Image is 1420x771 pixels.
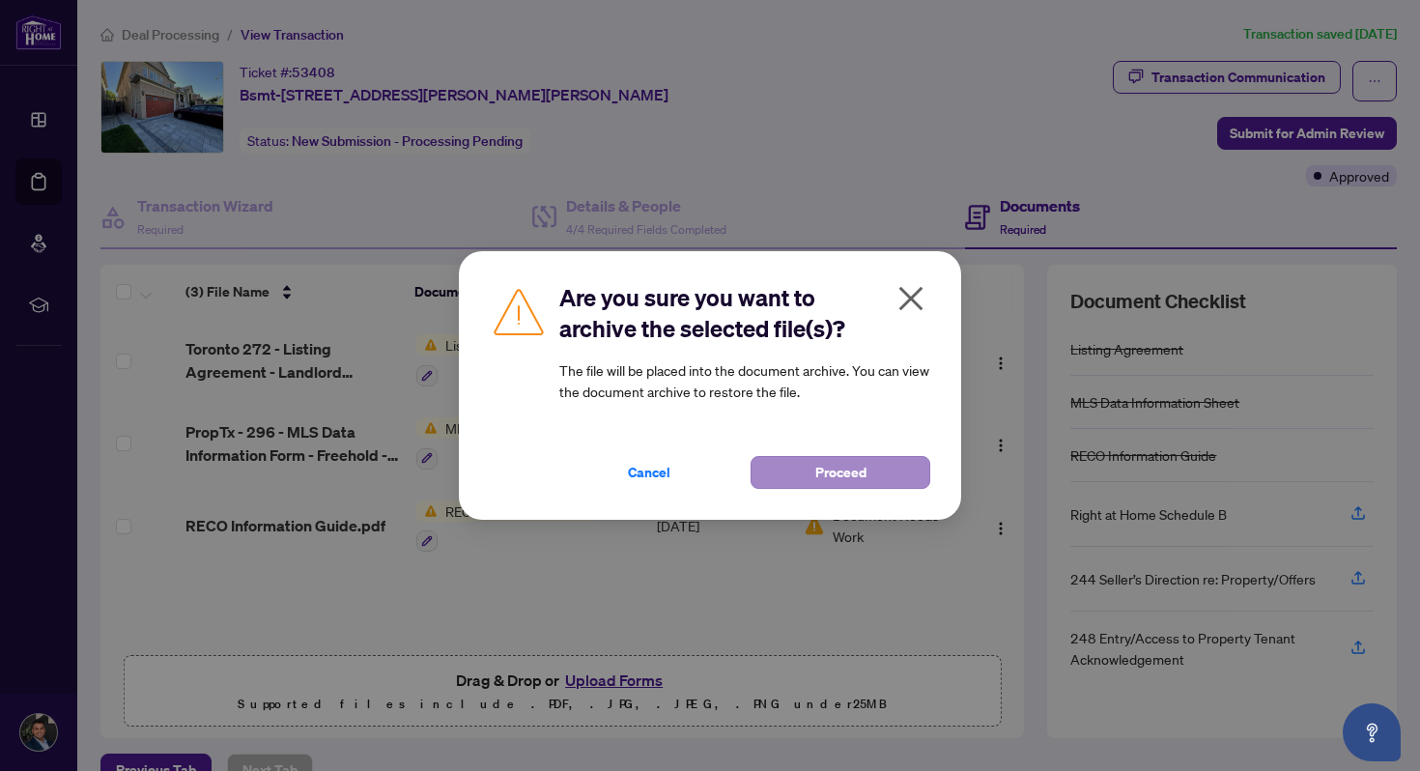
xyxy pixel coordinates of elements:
span: Proceed [815,457,866,488]
button: Proceed [751,456,930,489]
button: Open asap [1343,703,1401,761]
h2: Are you sure you want to archive the selected file(s)? [559,282,930,344]
span: close [895,283,926,314]
img: Caution Icon [490,282,548,340]
span: Cancel [628,457,670,488]
button: Cancel [559,456,739,489]
article: The file will be placed into the document archive. You can view the document archive to restore t... [559,359,930,402]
